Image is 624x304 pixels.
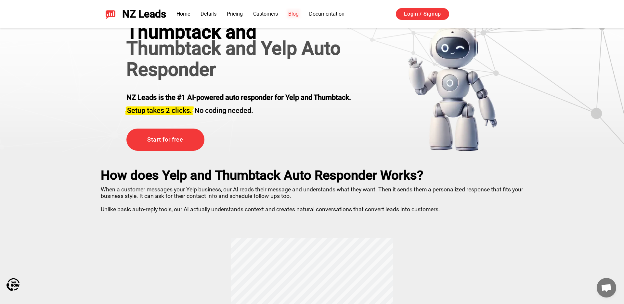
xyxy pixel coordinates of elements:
[176,11,190,17] a: Home
[288,11,299,17] a: Blog
[126,21,386,43] div: Thumbtack and
[6,278,19,291] img: Call Now
[126,37,386,80] h1: Thumbtack and Yelp Auto Responder
[127,106,192,115] span: Setup takes 2 clicks.
[101,168,523,183] h2: How does Yelp and Thumbtack Auto Responder Works?
[126,129,204,151] a: Start for free
[126,103,386,116] h2: No coding needed.
[122,8,166,20] span: NZ Leads
[456,7,527,21] iframe: Sign in with Google Button
[396,8,449,20] a: Login / Signup
[253,11,278,17] a: Customers
[227,11,243,17] a: Pricing
[101,184,523,213] p: When a customer messages your Yelp business, our AI reads their message and understands what they...
[105,9,116,19] img: NZ Leads logo
[126,93,351,102] strong: NZ Leads is the #1 AI-powered auto responder for Yelp and Thumbtack.
[597,278,616,297] a: Open chat
[201,11,216,17] a: Details
[407,21,498,152] img: yelp bot
[309,11,344,17] a: Documentation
